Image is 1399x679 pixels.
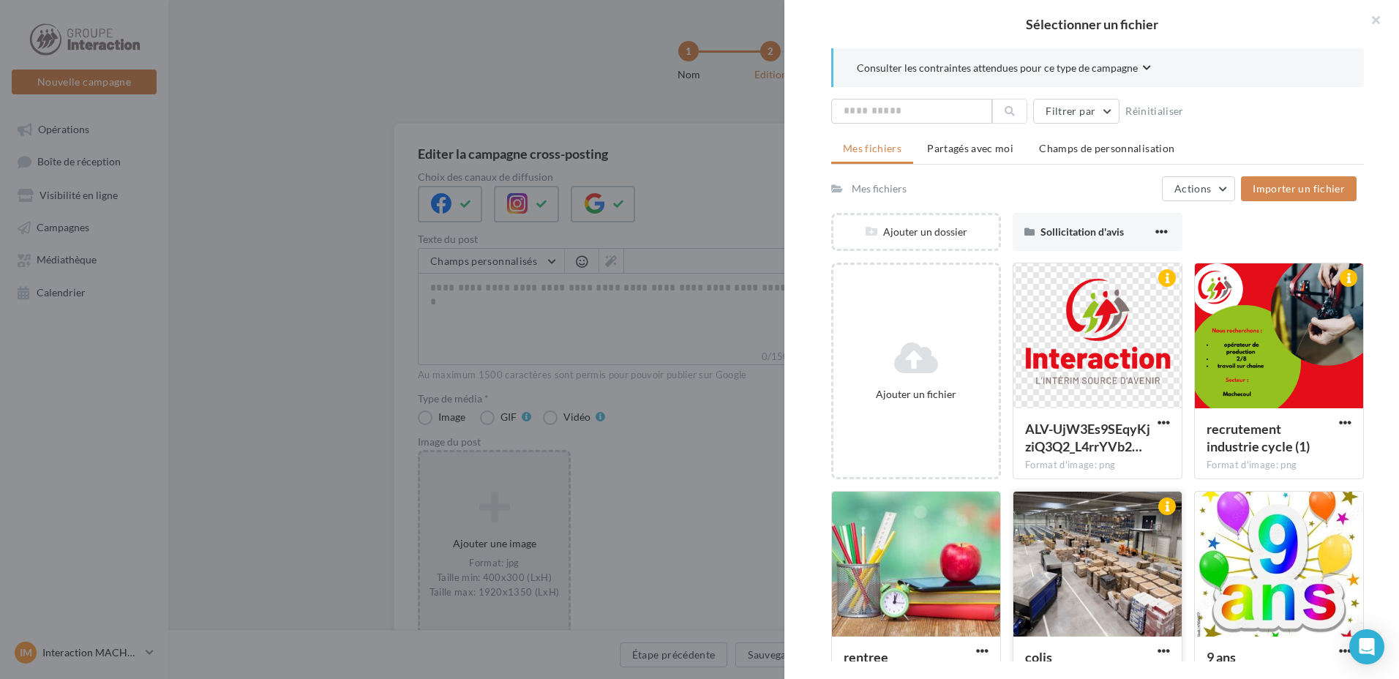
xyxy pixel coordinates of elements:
[857,61,1138,75] span: Consulter les contraintes attendues pour ce type de campagne
[1207,649,1236,665] span: 9 ans
[1162,176,1235,201] button: Actions
[927,142,1013,154] span: Partagés avec moi
[1025,649,1052,665] span: colis
[1033,99,1119,124] button: Filtrer par
[1253,182,1345,195] span: Importer un fichier
[833,225,999,239] div: Ajouter un dossier
[852,181,907,196] div: Mes fichiers
[1025,459,1170,472] div: Format d'image: png
[839,387,993,402] div: Ajouter un fichier
[843,142,901,154] span: Mes fichiers
[1207,459,1351,472] div: Format d'image: png
[1241,176,1357,201] button: Importer un fichier
[808,18,1376,31] h2: Sélectionner un fichier
[1174,182,1211,195] span: Actions
[857,60,1151,78] button: Consulter les contraintes attendues pour ce type de campagne
[1025,421,1150,454] span: ALV-UjW3Es9SEqyKjziQ3Q2_L4rrYVb2XWB9zoYQtXmp3HY8ED_SgVpc
[1207,421,1310,454] span: recrutement industrie cycle (1)
[844,649,888,665] span: rentree
[1349,629,1384,664] div: Open Intercom Messenger
[1040,225,1124,238] span: Sollicitation d'avis
[1119,102,1190,120] button: Réinitialiser
[1039,142,1174,154] span: Champs de personnalisation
